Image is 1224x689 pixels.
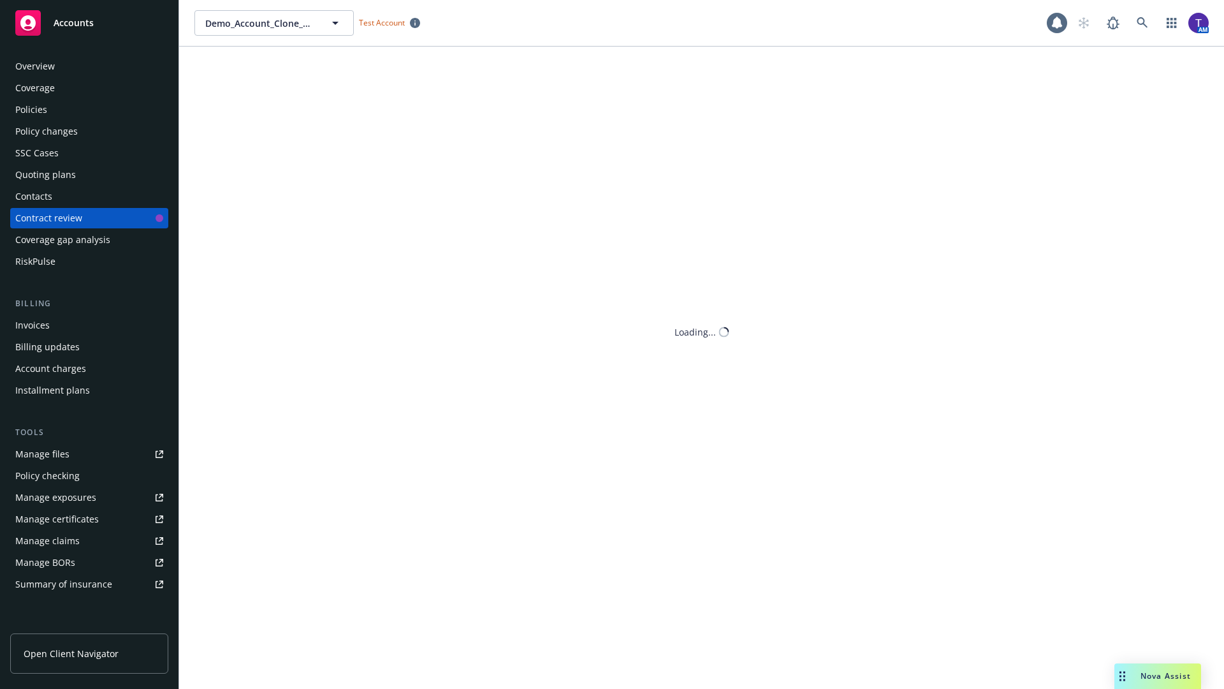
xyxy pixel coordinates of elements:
div: Coverage gap analysis [15,230,110,250]
a: Quoting plans [10,165,168,185]
a: Policy changes [10,121,168,142]
a: Switch app [1159,10,1184,36]
div: Account charges [15,359,86,379]
a: Manage exposures [10,487,168,508]
a: Summary of insurance [10,574,168,595]
div: Manage files [15,444,69,464]
a: Invoices [10,315,168,336]
div: Invoices [15,315,50,336]
span: Accounts [54,18,94,28]
div: Analytics hub [10,620,168,633]
a: RiskPulse [10,251,168,272]
div: Billing [10,297,168,310]
div: Manage exposures [15,487,96,508]
img: photo [1188,13,1209,33]
span: Demo_Account_Clone_QA_CR_Tests_Prospect [205,17,316,30]
span: Nova Assist [1140,670,1191,681]
a: Installment plans [10,380,168,401]
div: Manage certificates [15,509,99,530]
div: Manage claims [15,531,80,551]
div: Contacts [15,186,52,207]
span: Test Account [359,17,405,28]
div: Quoting plans [15,165,76,185]
a: Coverage [10,78,168,98]
a: Billing updates [10,337,168,357]
span: Test Account [354,16,425,29]
div: Policy checking [15,466,80,486]
a: Start snowing [1071,10,1096,36]
div: Overview [15,56,55,77]
a: Account charges [10,359,168,379]
a: Search [1130,10,1155,36]
a: Contract review [10,208,168,228]
a: Manage BORs [10,552,168,573]
a: SSC Cases [10,143,168,163]
a: Manage certificates [10,509,168,530]
a: Accounts [10,5,168,41]
div: Coverage [15,78,55,98]
a: Policies [10,100,168,120]
div: SSC Cases [15,143,59,163]
button: Demo_Account_Clone_QA_CR_Tests_Prospect [194,10,354,36]
a: Contacts [10,186,168,207]
button: Nova Assist [1114,663,1201,689]
div: Summary of insurance [15,574,112,595]
div: Billing updates [15,337,80,357]
a: Report a Bug [1100,10,1126,36]
a: Manage files [10,444,168,464]
div: Drag to move [1114,663,1130,689]
div: Policies [15,100,47,120]
div: Installment plans [15,380,90,401]
div: Manage BORs [15,552,75,573]
div: Loading... [674,325,716,339]
a: Coverage gap analysis [10,230,168,250]
a: Policy checking [10,466,168,486]
div: Tools [10,426,168,439]
a: Overview [10,56,168,77]
a: Manage claims [10,531,168,551]
span: Open Client Navigator [24,647,119,660]
div: Policy changes [15,121,78,142]
div: RiskPulse [15,251,55,272]
div: Contract review [15,208,82,228]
